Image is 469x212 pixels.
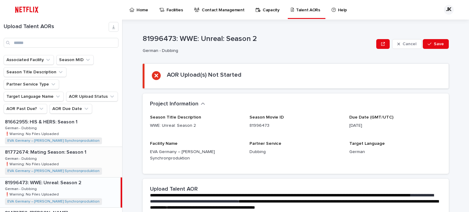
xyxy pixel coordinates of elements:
[150,149,242,162] p: EVA Germany – [PERSON_NAME] Synchronproduktion
[5,191,60,197] p: ❗️Warning: No Files Uploaded
[5,186,38,191] p: German - Dubbing
[150,122,242,129] p: WWE: Unreal: Season 2
[150,101,205,108] button: Project Information
[56,55,94,65] button: Season MID
[12,4,41,16] img: ifQbXi3ZQGMSEF7WDB7W
[7,139,99,143] a: EVA Germany – [PERSON_NAME] Synchronproduktion
[150,141,178,146] span: Facility Name
[434,42,444,46] span: Save
[167,71,242,79] h2: AOR Upload(s) Not Started
[4,38,118,48] input: Search
[150,186,198,193] h2: Upload Talent AOR
[250,122,342,129] p: 81996473
[250,149,342,155] p: Dubbing
[5,179,83,186] p: 81996473: WWE: Unreal: Season 2
[349,141,385,146] span: Target Language
[392,39,422,49] button: Cancel
[250,115,284,119] span: Season Movie ID
[349,122,441,129] p: [DATE]
[349,149,441,155] p: German
[4,104,47,114] button: AOR Past Due?
[7,199,99,204] a: EVA Germany – [PERSON_NAME] Synchronproduktion
[5,161,60,166] p: ❗️Warning: No Files Uploaded
[403,42,416,46] span: Cancel
[4,92,64,101] button: Target Language Name
[150,115,201,119] span: Season Title Description
[5,118,79,125] p: 81662955: HIS & HERS: Season 1
[50,104,92,114] button: AOR Due Date
[143,48,371,53] p: German - Dubbing
[250,141,281,146] span: Partner Service
[66,92,118,101] button: AOR Upload Status
[423,39,449,49] button: Save
[444,5,454,15] div: JK
[4,24,109,30] h1: Upload Talent AORs
[349,115,393,119] span: Due Date (GMT/UTC)
[4,67,66,77] button: Season Title Description
[5,131,60,136] p: ❗️Warning: No Files Uploaded
[7,169,99,173] a: EVA Germany – [PERSON_NAME] Synchronproduktion
[4,79,59,89] button: Partner Service Type
[4,55,54,65] button: Associated Facility
[5,155,38,161] p: German - Dubbing
[143,35,374,43] p: 81996473: WWE: Unreal: Season 2
[5,148,88,155] p: 81772674: Mating Season: Season 1
[5,125,38,130] p: German - Dubbing
[150,101,198,108] h2: Project Information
